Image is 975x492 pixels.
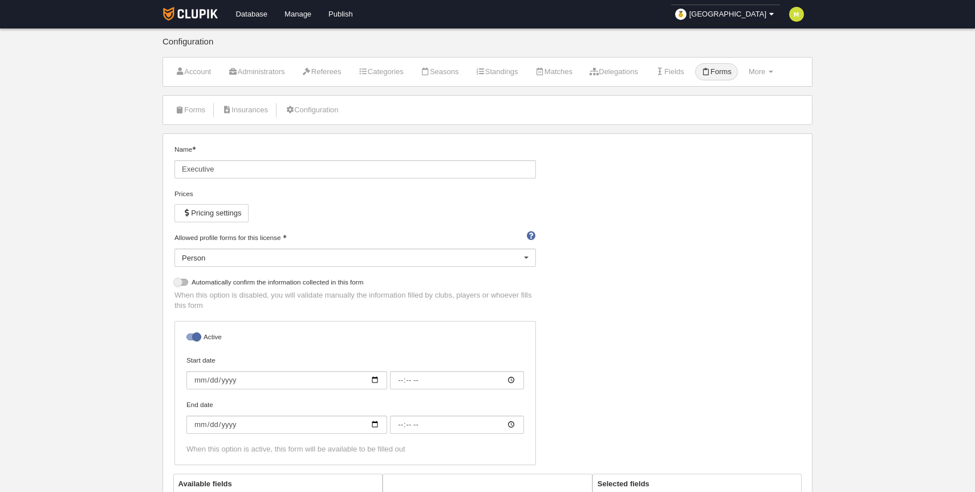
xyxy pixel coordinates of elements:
img: c2l6ZT0zMHgzMCZmcz05JnRleHQ9TSZiZz1jZGRjMzk%3D.png [789,7,804,22]
a: Configuration [279,101,345,119]
span: [GEOGRAPHIC_DATA] [689,9,766,20]
label: Active [186,332,524,345]
label: End date [186,400,524,434]
span: More [749,67,766,76]
a: Administrators [222,63,291,80]
label: Start date [186,355,524,389]
div: When this option is active, this form will be available to be filled out [186,444,524,454]
a: Referees [296,63,348,80]
i: Mandatory [283,235,286,238]
a: Forms [695,63,738,80]
a: Categories [352,63,410,80]
div: Configuration [162,37,812,57]
input: Start date [186,371,387,389]
label: Automatically confirm the information collected in this form [174,277,536,290]
a: Standings [470,63,525,80]
div: Prices [174,189,536,199]
img: Clupik [163,7,218,21]
a: Forms [169,101,212,119]
p: When this option is disabled, you will validate manually the information filled by clubs, players... [174,290,536,311]
button: Pricing settings [174,204,249,222]
a: Fields [649,63,690,80]
input: End date [390,416,524,434]
a: Delegations [583,63,644,80]
span: Person [182,254,205,262]
a: Matches [529,63,579,80]
a: Account [169,63,217,80]
input: End date [186,416,387,434]
a: Insurances [216,101,274,119]
a: [GEOGRAPHIC_DATA] [671,5,781,24]
a: Seasons [415,63,465,80]
input: Name [174,160,536,178]
a: More [742,63,779,80]
label: Name [174,144,536,178]
img: organizador.30x30.png [675,9,686,20]
input: Start date [390,371,524,389]
label: Allowed profile forms for this license [174,233,536,243]
i: Mandatory [192,147,196,150]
